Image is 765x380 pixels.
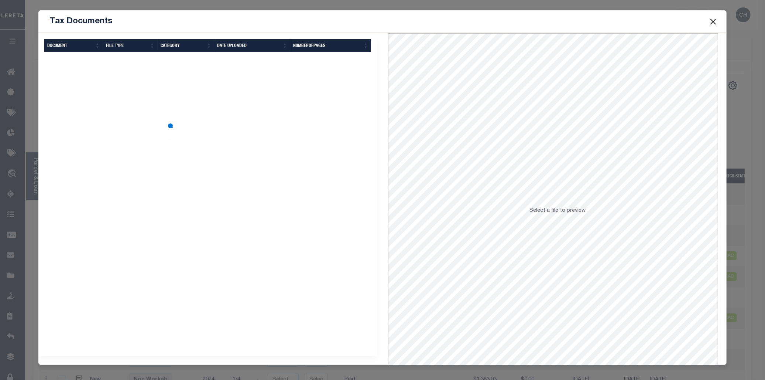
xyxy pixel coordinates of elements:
span: Select a file to preview [529,208,586,213]
th: NumberOfPages [290,39,371,52]
th: FILE TYPE [103,39,158,52]
th: CATEGORY [158,39,215,52]
th: DOCUMENT [44,39,103,52]
th: Date Uploaded [214,39,290,52]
